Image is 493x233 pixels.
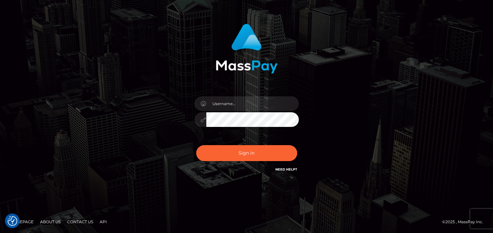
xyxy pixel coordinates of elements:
[65,217,96,227] a: Contact Us
[7,216,17,226] img: Revisit consent button
[196,145,297,161] button: Sign in
[216,24,278,74] img: MassPay Login
[206,96,299,111] input: Username...
[97,217,109,227] a: API
[37,217,63,227] a: About Us
[7,217,36,227] a: Homepage
[7,216,17,226] button: Consent Preferences
[275,167,297,171] a: Need Help?
[442,218,488,226] div: © 2025 , MassPay Inc.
